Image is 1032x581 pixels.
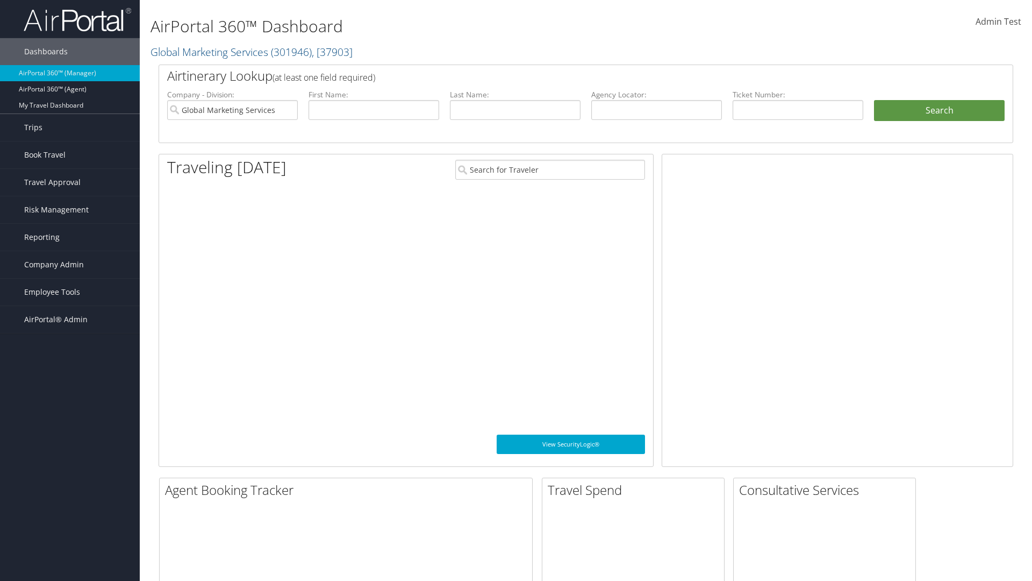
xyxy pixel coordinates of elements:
[309,89,439,100] label: First Name:
[24,196,89,223] span: Risk Management
[24,114,42,141] span: Trips
[24,251,84,278] span: Company Admin
[24,279,80,306] span: Employee Tools
[874,100,1005,122] button: Search
[455,160,645,180] input: Search for Traveler
[24,7,131,32] img: airportal-logo.png
[497,435,645,454] a: View SecurityLogic®
[167,156,286,179] h1: Traveling [DATE]
[167,89,298,100] label: Company - Division:
[24,38,68,65] span: Dashboards
[165,481,532,499] h2: Agent Booking Tracker
[24,141,66,168] span: Book Travel
[24,169,81,196] span: Travel Approval
[273,72,375,83] span: (at least one field required)
[312,45,353,59] span: , [ 37903 ]
[739,481,915,499] h2: Consultative Services
[150,15,731,38] h1: AirPortal 360™ Dashboard
[976,16,1021,27] span: Admin Test
[548,481,724,499] h2: Travel Spend
[591,89,722,100] label: Agency Locator:
[733,89,863,100] label: Ticket Number:
[24,224,60,251] span: Reporting
[271,45,312,59] span: ( 301946 )
[167,67,934,85] h2: Airtinerary Lookup
[24,306,88,333] span: AirPortal® Admin
[150,45,353,59] a: Global Marketing Services
[450,89,580,100] label: Last Name:
[976,5,1021,39] a: Admin Test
